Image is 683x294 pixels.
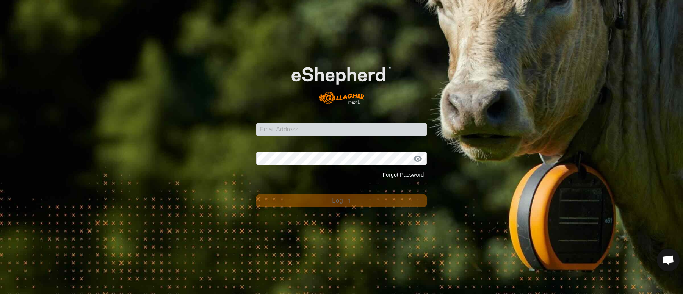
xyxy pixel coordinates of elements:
[256,194,427,207] button: Log In
[332,197,351,204] span: Log In
[657,249,680,271] div: Open chat
[273,53,410,111] img: E-shepherd Logo
[382,172,424,178] a: Forgot Password
[256,123,427,136] input: Email Address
